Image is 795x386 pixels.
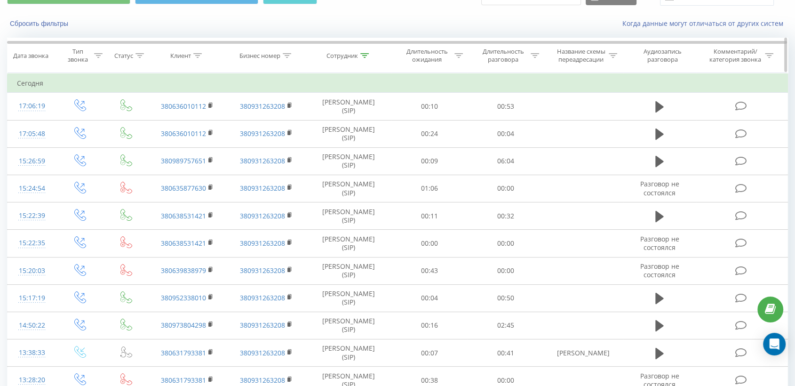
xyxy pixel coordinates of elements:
[391,257,468,284] td: 00:43
[468,175,544,202] td: 00:00
[17,344,47,362] div: 13:38:33
[161,293,206,302] a: 380952338010
[240,102,285,111] a: 380931263208
[17,152,47,170] div: 15:26:59
[468,93,544,120] td: 00:53
[17,97,47,115] div: 17:06:19
[708,48,763,64] div: Комментарий/категория звонка
[326,52,358,60] div: Сотрудник
[64,48,92,64] div: Тип звонка
[763,333,786,355] div: Open Intercom Messenger
[468,284,544,312] td: 00:50
[622,19,788,28] a: Когда данные могут отличаться от других систем
[17,234,47,252] div: 15:22:35
[240,239,285,248] a: 380931263208
[391,312,468,339] td: 00:16
[114,52,133,60] div: Статус
[161,321,206,330] a: 380973804298
[468,257,544,284] td: 00:00
[306,312,391,339] td: [PERSON_NAME] (SIP)
[161,348,206,357] a: 380631793381
[161,102,206,111] a: 380636010112
[391,175,468,202] td: 01:06
[306,257,391,284] td: [PERSON_NAME] (SIP)
[17,179,47,198] div: 15:24:54
[161,266,206,275] a: 380639838979
[468,202,544,230] td: 00:32
[306,147,391,175] td: [PERSON_NAME] (SIP)
[240,348,285,357] a: 380931263208
[161,156,206,165] a: 380989757651
[161,376,206,385] a: 380631793381
[240,266,285,275] a: 380931263208
[17,262,47,280] div: 15:20:03
[240,293,285,302] a: 380931263208
[17,289,47,307] div: 15:17:19
[391,230,468,257] td: 00:00
[556,48,606,64] div: Название схемы переадресации
[391,147,468,175] td: 00:09
[170,52,191,60] div: Клиент
[306,93,391,120] td: [PERSON_NAME] (SIP)
[402,48,452,64] div: Длительность ожидания
[240,376,285,385] a: 380931263208
[161,239,206,248] a: 380638531421
[240,211,285,220] a: 380931263208
[391,202,468,230] td: 00:11
[306,120,391,147] td: [PERSON_NAME] (SIP)
[468,339,544,367] td: 00:41
[468,230,544,257] td: 00:00
[239,52,280,60] div: Бизнес номер
[7,19,73,28] button: Сбросить фильтры
[13,52,48,60] div: Дата звонка
[468,312,544,339] td: 02:45
[17,316,47,335] div: 14:50:22
[478,48,528,64] div: Длительность разговора
[468,120,544,147] td: 00:04
[306,339,391,367] td: [PERSON_NAME] (SIP)
[468,147,544,175] td: 06:04
[632,48,693,64] div: Аудиозапись разговора
[544,339,623,367] td: [PERSON_NAME]
[240,184,285,193] a: 380931263208
[240,156,285,165] a: 380931263208
[17,125,47,143] div: 17:05:48
[391,284,468,312] td: 00:04
[640,234,679,252] span: Разговор не состоялся
[306,202,391,230] td: [PERSON_NAME] (SIP)
[240,321,285,330] a: 380931263208
[391,339,468,367] td: 00:07
[306,284,391,312] td: [PERSON_NAME] (SIP)
[306,175,391,202] td: [PERSON_NAME] (SIP)
[240,129,285,138] a: 380931263208
[640,262,679,279] span: Разговор не состоялся
[640,179,679,197] span: Разговор не состоялся
[306,230,391,257] td: [PERSON_NAME] (SIP)
[161,184,206,193] a: 380635877630
[8,74,788,93] td: Сегодня
[391,120,468,147] td: 00:24
[161,211,206,220] a: 380638531421
[161,129,206,138] a: 380636010112
[391,93,468,120] td: 00:10
[17,207,47,225] div: 15:22:39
